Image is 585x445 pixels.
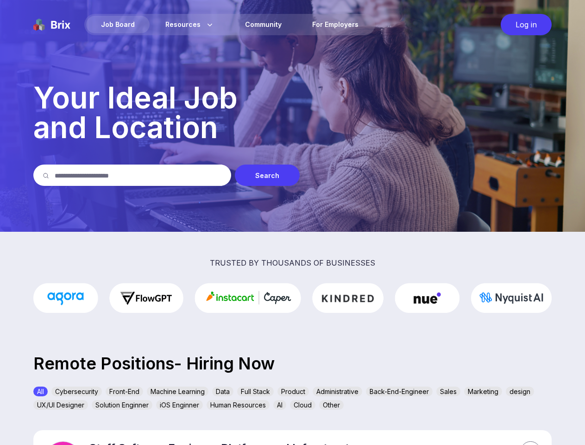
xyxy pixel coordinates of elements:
div: Sales [436,387,460,396]
div: Cloud [290,400,315,410]
div: Log in [501,14,552,35]
div: Back-End-Engineer [366,387,433,396]
div: Full Stack [237,387,274,396]
div: Other [319,400,344,410]
div: Job Board [86,16,150,33]
div: AI [273,400,286,410]
div: Search [235,165,300,186]
div: Marketing [464,387,502,396]
div: Front-End [106,387,143,396]
p: Your Ideal Job and Location [33,83,552,142]
div: Resources [151,16,229,33]
a: Log in [496,14,552,35]
div: Human Resources [207,400,270,410]
div: Administrative [313,387,362,396]
div: iOS Enginner [156,400,203,410]
a: Community [230,16,296,33]
div: All [33,387,48,396]
div: Solution Enginner [92,400,152,410]
div: Product [277,387,309,396]
div: design [506,387,534,396]
div: Cybersecurity [51,387,102,396]
div: Machine Learning [147,387,208,396]
a: For Employers [297,16,373,33]
div: UX/UI Designer [33,400,88,410]
div: Data [212,387,233,396]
